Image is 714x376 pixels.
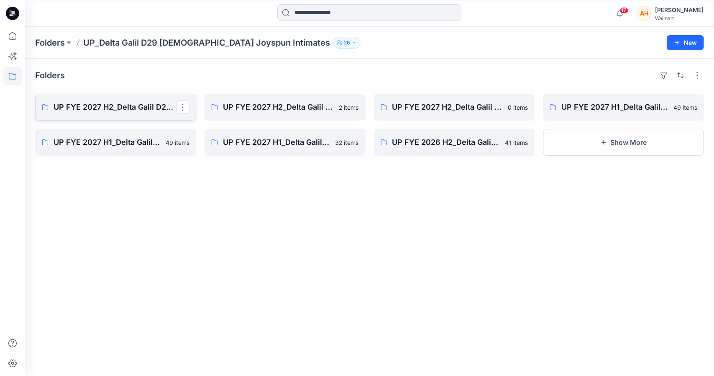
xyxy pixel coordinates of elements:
[619,7,629,14] span: 17
[335,138,359,147] p: 32 items
[166,138,189,147] p: 49 items
[54,136,161,148] p: UP FYE 2027 H1_Delta Galil D29 Joyspun Shapewear
[344,38,350,47] p: 26
[392,136,500,148] p: UP FYE 2026 H2_Delta Galil D29 Joyspun Shapewear
[543,129,704,156] button: Show More
[339,103,359,112] p: 2 items
[35,37,65,49] a: Folders
[83,37,330,49] p: UP_Delta Galil D29 [DEMOGRAPHIC_DATA] Joyspun Intimates
[54,101,176,113] p: UP FYE 2027 H2_Delta Galil D29 Joyspun Panties
[374,129,535,156] a: UP FYE 2026 H2_Delta Galil D29 Joyspun Shapewear41 items
[374,94,535,121] a: UP FYE 2027 H2_Delta Galil D29 Joyspun Bras Board0 items
[223,136,330,148] p: UP FYE 2027 H1_Delta Galil D29 Joyspun Bras Board
[655,15,704,21] div: Walmart
[655,5,704,15] div: [PERSON_NAME]
[35,94,196,121] a: UP FYE 2027 H2_Delta Galil D29 Joyspun Panties
[205,94,366,121] a: UP FYE 2027 H2_Delta Galil D29 Joyspun Shapewear2 items
[35,70,65,80] h4: Folders
[505,138,528,147] p: 41 items
[35,129,196,156] a: UP FYE 2027 H1_Delta Galil D29 Joyspun Shapewear49 items
[637,6,652,21] div: AH
[673,103,697,112] p: 49 items
[561,101,668,113] p: UP FYE 2027 H1_Delta Galil D29 Joyspun Panties
[205,129,366,156] a: UP FYE 2027 H1_Delta Galil D29 Joyspun Bras Board32 items
[667,35,704,50] button: New
[223,101,334,113] p: UP FYE 2027 H2_Delta Galil D29 Joyspun Shapewear
[333,37,361,49] button: 26
[392,101,503,113] p: UP FYE 2027 H2_Delta Galil D29 Joyspun Bras Board
[543,94,704,121] a: UP FYE 2027 H1_Delta Galil D29 Joyspun Panties49 items
[508,103,528,112] p: 0 items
